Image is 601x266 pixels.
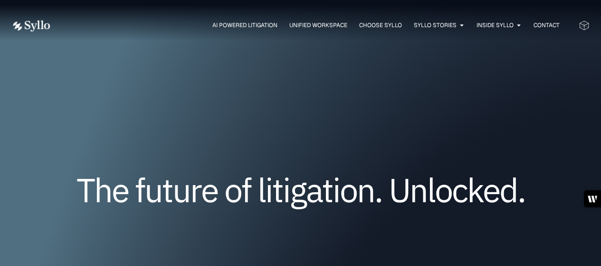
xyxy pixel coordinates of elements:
[477,21,514,30] a: Inside Syllo
[69,21,560,30] nav: Menu
[359,21,402,30] a: Choose Syllo
[534,21,560,30] a: Contact
[212,21,277,30] a: AI Powered Litigation
[11,20,50,32] img: white logo
[68,174,533,206] h1: The future of litigation. Unlocked.
[289,21,347,30] a: Unified Workspace
[414,21,457,30] a: Syllo Stories
[69,21,560,30] div: Menu Toggle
